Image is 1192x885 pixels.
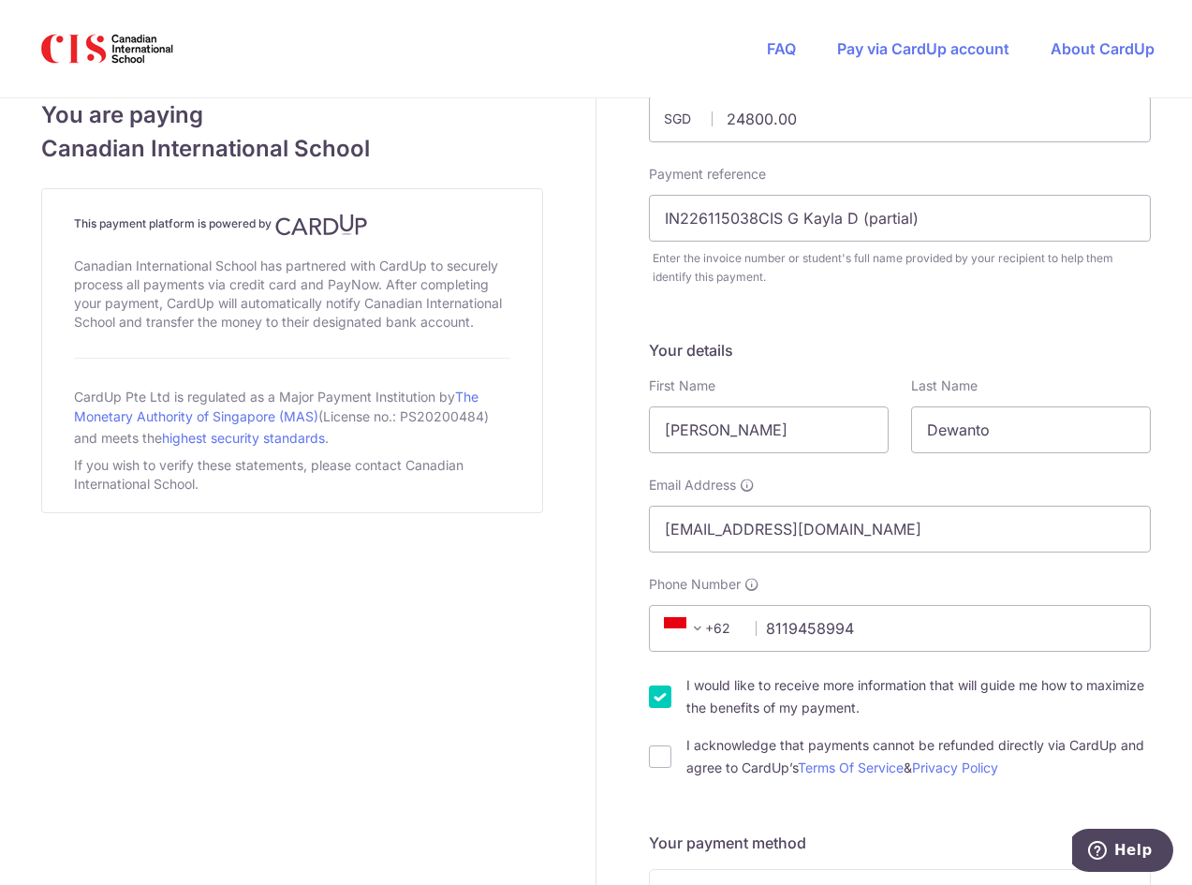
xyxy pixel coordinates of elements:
span: Canadian International School [41,132,543,166]
span: SGD [664,110,713,128]
img: CardUp [275,214,367,236]
a: Terms Of Service [798,760,904,775]
h5: Your payment method [649,832,1151,854]
a: highest security standards [162,430,325,446]
div: If you wish to verify these statements, please contact Canadian International School. [74,452,510,497]
div: Enter the invoice number or student's full name provided by your recipient to help them identify ... [653,249,1151,287]
span: +62 [658,617,743,640]
input: Payment amount [649,96,1151,142]
iframe: Opens a widget where you can find more information [1072,829,1173,876]
label: I acknowledge that payments cannot be refunded directly via CardUp and agree to CardUp’s & [686,734,1151,779]
div: Canadian International School has partnered with CardUp to securely process all payments via cred... [74,253,510,335]
label: I would like to receive more information that will guide me how to maximize the benefits of my pa... [686,674,1151,719]
input: First name [649,406,889,453]
span: +62 [664,617,709,640]
a: About CardUp [1051,39,1155,58]
span: You are paying [41,98,543,132]
input: Email address [649,506,1151,553]
h4: This payment platform is powered by [74,214,510,236]
a: FAQ [767,39,796,58]
span: Email Address [649,476,736,494]
label: Last Name [911,376,978,395]
label: First Name [649,376,715,395]
span: Phone Number [649,575,741,594]
a: Privacy Policy [912,760,998,775]
div: CardUp Pte Ltd is regulated as a Major Payment Institution by (License no.: PS20200484) and meets... [74,381,510,452]
h5: Your details [649,339,1151,361]
label: Payment reference [649,165,766,184]
a: Pay via CardUp account [837,39,1009,58]
input: Last name [911,406,1151,453]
